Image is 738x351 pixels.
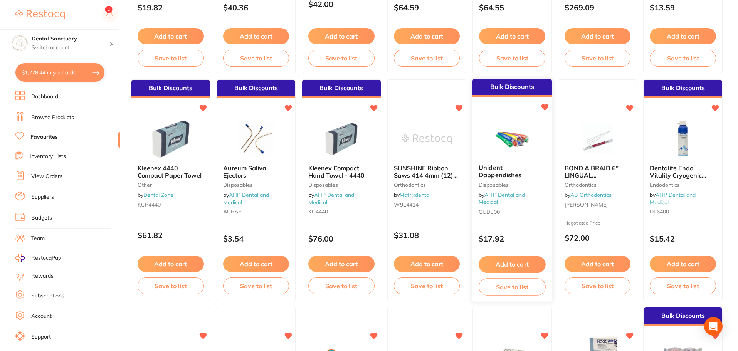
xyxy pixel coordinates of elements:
button: Add to cart [308,28,375,44]
button: Add to cart [223,256,289,272]
small: disposables [223,182,289,188]
p: $19.82 [138,3,204,12]
p: $17.92 [479,235,545,244]
a: Dashboard [31,93,58,101]
a: Restocq Logo [15,6,65,24]
a: AHP Dental and Medical [479,191,525,206]
button: Add to cart [138,28,204,44]
button: Add to cart [565,256,631,272]
span: Kleenex Compact Hand Towel - 4440 [308,164,365,179]
span: DL6400 [650,208,669,215]
button: Save to list [650,277,716,294]
b: BOND A BRAID 6" LINGUAL RETAINER WIRE (PK 10) [565,165,631,179]
p: $40.36 [223,3,289,12]
a: AB Orthodontics [570,191,612,198]
span: Aureum Saliva Ejectors [223,164,266,179]
a: Rewards [31,272,54,280]
b: Kleenex 4440 Compact Paper Towel [138,165,204,179]
div: Bulk Discounts [644,307,722,326]
a: Suppliers [31,193,54,201]
a: Subscriptions [31,292,64,300]
b: SUNSHINE Ribbon Saws 414 4mm (12) Steel Serrated Strips [394,165,460,179]
b: Aureum Saliva Ejectors [223,165,289,179]
button: Add to cart [308,256,375,272]
small: orthodontics [394,182,460,188]
button: Save to list [223,277,289,294]
p: $15.42 [650,234,716,243]
button: Add to cart [394,28,460,44]
p: $64.59 [394,3,460,12]
div: Bulk Discounts [644,80,722,98]
a: Account [31,312,52,320]
button: Save to list [479,278,545,296]
div: Bulk Discounts [131,80,210,98]
small: orthodontics [565,182,631,188]
p: $3.54 [223,234,289,243]
span: by [394,191,430,198]
button: Save to list [565,277,631,294]
span: KCP4440 [138,201,161,208]
div: Bulk Discounts [472,79,552,97]
a: AHP Dental and Medical [223,191,269,205]
img: Restocq Logo [15,10,65,19]
span: RestocqPay [31,254,61,262]
a: Matrixdental [400,191,430,198]
button: Save to list [138,277,204,294]
a: Team [31,235,45,242]
p: Switch account [32,44,109,52]
button: Save to list [394,277,460,294]
span: Unident Dappendishes [479,164,521,179]
button: Add to cart [650,256,716,272]
button: Save to list [479,50,545,67]
small: endodontics [650,182,716,188]
p: $64.55 [479,3,545,12]
span: by [479,191,525,206]
a: AHP Dental and Medical [650,191,696,205]
button: Save to list [308,50,375,67]
button: Add to cart [479,28,545,44]
a: Inventory Lists [30,153,66,160]
button: Save to list [223,50,289,67]
b: Kleenex Compact Hand Towel - 4440 [308,165,375,179]
a: Favourites [30,133,58,141]
button: Add to cart [565,28,631,44]
span: by [565,191,612,198]
button: Save to list [650,50,716,67]
span: BOND A BRAID 6" LINGUAL [MEDICAL_DATA] WIRE (PK 10) [565,164,619,193]
button: Add to cart [479,256,545,273]
small: Negotiated Price [565,220,631,226]
span: KC4440 [308,208,328,215]
span: SUNSHINE Ribbon Saws 414 4mm (12) Steel Serrated Strips [394,164,458,186]
div: Bulk Discounts [217,80,296,98]
button: Save to list [138,50,204,67]
b: Dentalife Endo Vitality Cryogenic Spray [650,165,716,179]
button: Save to list [394,50,460,67]
span: by [223,191,269,205]
p: $13.59 [650,3,716,12]
small: disposables [479,182,545,188]
button: $1,228.44 in your order [15,63,104,82]
small: disposables [308,182,375,188]
span: by [650,191,696,205]
span: GUD500 [479,208,500,215]
img: Dentalife Endo Vitality Cryogenic Spray [658,120,708,158]
div: Open Intercom Messenger [704,317,723,336]
button: Add to cart [394,256,460,272]
span: AURSE [223,208,241,215]
p: $72.00 [565,233,631,242]
a: Budgets [31,214,52,222]
img: RestocqPay [15,254,25,262]
button: Add to cart [138,256,204,272]
span: W914414 [394,201,419,208]
a: Browse Products [31,114,74,121]
span: by [308,191,354,205]
a: RestocqPay [15,254,61,262]
a: AHP Dental and Medical [308,191,354,205]
img: Kleenex Compact Hand Towel - 4440 [316,120,366,158]
img: BOND A BRAID 6" LINGUAL RETAINER WIRE (PK 10) [573,120,623,158]
span: Dentalife Endo Vitality Cryogenic Spray [650,164,706,186]
span: [PERSON_NAME] [565,201,608,208]
a: View Orders [31,173,62,180]
button: Add to cart [650,28,716,44]
span: Kleenex 4440 Compact Paper Towel [138,164,202,179]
